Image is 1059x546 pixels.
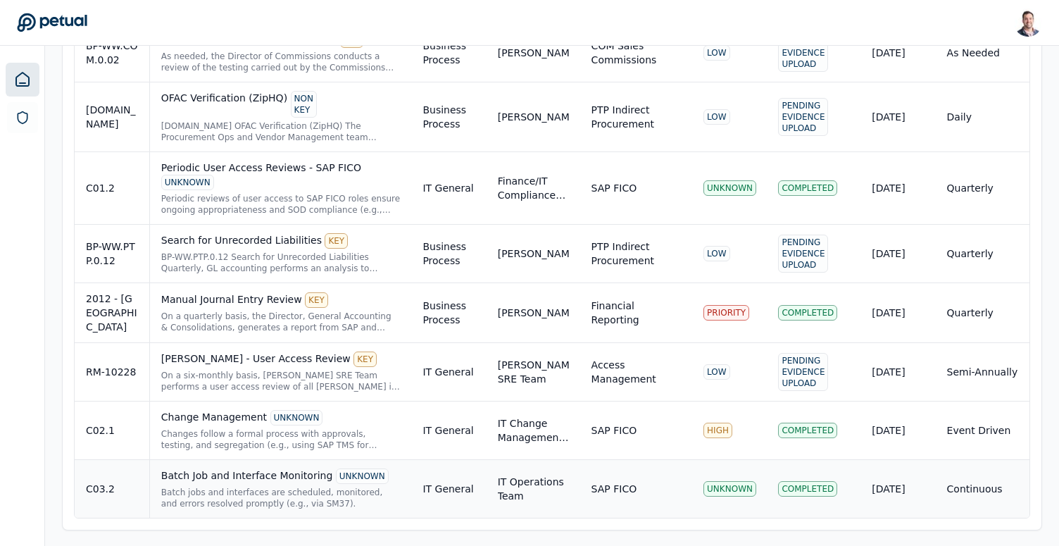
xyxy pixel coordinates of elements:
[498,46,569,60] div: [PERSON_NAME]
[86,240,138,268] div: BP-WW.PTP.0.12
[591,423,637,438] div: SAP FICO
[703,423,732,438] div: HIGH
[161,292,401,308] div: Manual Journal Entry Review
[161,469,401,484] div: Batch Job and Interface Monitoring
[86,423,138,438] div: C02.1
[498,247,569,261] div: [PERSON_NAME]
[270,410,323,426] div: UNKNOWN
[778,180,837,196] div: Completed
[161,175,214,190] div: UNKNOWN
[86,181,138,195] div: C01.2
[325,233,348,249] div: KEY
[591,103,681,131] div: PTP Indirect Procurement
[498,110,569,124] div: [PERSON_NAME]
[936,152,1029,225] td: Quarterly
[703,481,756,497] div: UNKNOWN
[161,161,401,190] div: Periodic User Access Reviews - SAP FICO
[86,103,138,131] div: [DOMAIN_NAME]
[411,225,486,283] td: Business Process
[161,487,401,509] div: Batch jobs and interfaces are scheduled, monitored, and errors resolved promptly (e.g., via SM37).
[411,82,486,152] td: Business Process
[411,152,486,225] td: IT General
[936,343,1029,402] td: Semi-Annually
[872,423,924,438] div: [DATE]
[498,174,569,202] div: Finance/IT Compliance Team
[872,365,924,379] div: [DATE]
[161,370,401,392] div: On a six-monthly basis, Trello SRE Team performs a user access review of all Trello in-scope syst...
[411,402,486,460] td: IT General
[7,102,38,133] a: SOC 1 Reports
[161,193,401,216] div: Periodic reviews of user access to SAP FICO roles ensure ongoing appropriateness and SOD complian...
[86,482,138,496] div: C03.2
[161,51,401,73] div: As needed, the Director of Commissions conducts a review of the testing carried out by the Commis...
[336,469,389,484] div: UNKNOWN
[936,82,1029,152] td: Daily
[591,482,637,496] div: SAP FICO
[305,292,328,308] div: KEY
[161,91,401,118] div: OFAC Verification (ZipHQ)
[1014,8,1042,37] img: Snir Kodesh
[872,482,924,496] div: [DATE]
[872,110,924,124] div: [DATE]
[17,13,87,32] a: Go to Dashboard
[778,235,828,273] div: Pending Evidence Upload
[936,402,1029,460] td: Event Driven
[161,352,401,367] div: [PERSON_NAME] - User Access Review
[872,181,924,195] div: [DATE]
[161,428,401,451] div: Changes follow a formal process with approvals, testing, and segregation (e.g., using SAP TMS for...
[411,283,486,343] td: Business Process
[6,63,39,97] a: Dashboard
[703,305,749,321] div: PRIORITY
[872,247,924,261] div: [DATE]
[778,98,828,136] div: Pending Evidence Upload
[591,240,681,268] div: PTP Indirect Procurement
[936,283,1029,343] td: Quarterly
[291,91,317,118] div: NON KEY
[161,410,401,426] div: Change Management
[703,364,730,380] div: LOW
[498,475,569,503] div: IT Operations Team
[498,416,569,445] div: IT Change Management Team
[591,39,681,67] div: COM Sales Commissions
[778,481,837,497] div: Completed
[936,24,1029,82] td: As Needed
[411,460,486,519] td: IT General
[86,365,138,379] div: RM-10228
[936,460,1029,519] td: Continuous
[86,39,138,67] div: BP-WW.COM.0.02
[778,423,837,438] div: Completed
[778,353,828,391] div: Pending Evidence Upload
[161,120,401,143] div: BP-WW.PTP.0.02-A.IT OFAC Verification (ZipHQ) The Procurement Ops and Vendor Management team comp...
[778,305,837,321] div: Completed
[703,45,730,61] div: LOW
[161,252,401,274] div: BP-WW.PTP.0.12 Search for Unrecorded Liabilities Quarterly, GL accounting performs an analysis to...
[778,34,828,72] div: Pending Evidence Upload
[703,246,730,261] div: LOW
[498,358,569,386] div: [PERSON_NAME] SRE Team
[591,181,637,195] div: SAP FICO
[936,225,1029,283] td: Quarterly
[498,306,569,320] div: [PERSON_NAME]
[86,292,138,334] div: 2012 - [GEOGRAPHIC_DATA]
[411,343,486,402] td: IT General
[591,358,681,386] div: Access Management
[872,306,924,320] div: [DATE]
[591,299,681,327] div: Financial Reporting
[703,109,730,125] div: LOW
[353,352,377,367] div: KEY
[161,311,401,333] div: On a quarterly basis, the Director, General Accounting & Consolidations, generates a report from ...
[703,180,756,196] div: UNKNOWN
[161,233,401,249] div: Search for Unrecorded Liabilities
[411,24,486,82] td: Business Process
[872,46,924,60] div: [DATE]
